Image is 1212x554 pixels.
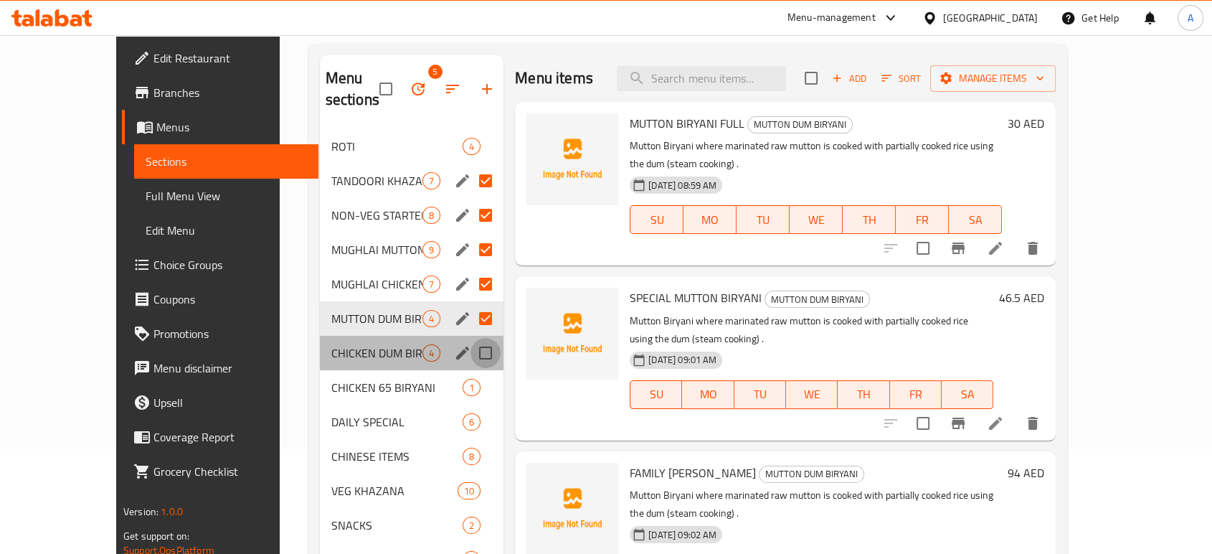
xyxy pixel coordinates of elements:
[134,179,318,213] a: Full Menu View
[463,140,480,154] span: 4
[463,448,480,465] div: items
[134,144,318,179] a: Sections
[941,406,975,441] button: Branch-specific-item
[331,344,422,362] span: CHICKEN DUM BIRYANI
[122,41,318,75] a: Edit Restaurant
[896,205,949,234] button: FR
[422,344,440,362] div: items
[320,164,504,198] div: TANDOORI KHAZANA7edit
[123,502,158,521] span: Version:
[688,384,728,405] span: MO
[435,72,470,106] span: Sort sections
[890,380,942,409] button: FR
[463,415,480,429] span: 6
[423,209,440,222] span: 8
[458,482,480,499] div: items
[122,110,318,144] a: Menus
[786,380,838,409] button: WE
[748,116,852,133] span: MUTTON DUM BIRYANI
[872,67,930,90] span: Sort items
[896,384,936,405] span: FR
[153,84,307,101] span: Branches
[526,113,618,205] img: MUTTON BIRYANI FULL
[153,50,307,67] span: Edit Restaurant
[146,222,307,239] span: Edit Menu
[134,213,318,248] a: Edit Menu
[643,528,722,542] span: [DATE] 09:02 AM
[423,312,440,326] span: 4
[630,137,1002,173] p: Mutton Biryani where marinated raw mutton is cooked with partially cooked rice using the dum (ste...
[153,291,307,308] span: Coupons
[153,360,307,377] span: Menu disclaimer
[320,508,504,543] div: SNACKS2
[796,63,826,93] span: Select section
[153,256,307,273] span: Choice Groups
[843,384,884,405] span: TH
[146,187,307,205] span: Full Menu View
[838,380,889,409] button: TH
[146,153,307,170] span: Sections
[463,517,480,534] div: items
[636,384,676,405] span: SU
[331,310,422,327] span: MUTTON DUM BIRYANI
[1015,231,1050,266] button: delete
[617,66,786,91] input: search
[452,170,473,192] button: edit
[331,172,422,189] div: TANDOORI KHAZANA
[1008,113,1044,133] h6: 30 AED
[153,394,307,411] span: Upsell
[458,484,480,498] span: 10
[947,384,988,405] span: SA
[463,138,480,155] div: items
[1188,10,1193,26] span: A
[930,65,1056,92] button: Manage items
[331,138,463,155] span: ROTI
[1008,463,1044,483] h6: 94 AED
[630,462,756,484] span: FAMILY [PERSON_NAME]
[830,70,868,87] span: Add
[326,67,379,111] h2: Menu sections
[999,288,1044,308] h6: 46.5 AED
[320,439,504,474] div: CHINESE ITEMS8
[452,239,473,260] button: edit
[320,370,504,405] div: CHICKEN 65 BIRYANI1
[122,454,318,489] a: Grocery Checklist
[331,482,458,499] span: VEG KHAZANA
[908,233,938,263] span: Select to update
[463,519,480,532] span: 2
[331,413,463,431] span: DAILY SPECIAL
[792,384,832,405] span: WE
[759,466,863,482] span: MUTTON DUM BIRYANI
[463,450,480,464] span: 8
[630,312,993,348] p: Mutton Biryani where marinated raw mutton is cooked with partially cooked rice using the dum (ste...
[331,379,463,396] span: CHICKEN 65 BIRYANI
[331,241,422,258] span: MUGHLAI MUTTON
[515,67,593,89] h2: Menu items
[331,448,463,465] span: CHINESE ITEMS
[941,231,975,266] button: Branch-specific-item
[630,205,683,234] button: SU
[742,210,784,230] span: TU
[423,278,440,291] span: 7
[153,428,307,446] span: Coverage Report
[908,408,938,438] span: Select to update
[826,67,872,90] button: Add
[942,380,993,409] button: SA
[156,118,307,136] span: Menus
[636,210,678,230] span: SU
[689,210,731,230] span: MO
[422,172,440,189] div: items
[320,301,504,336] div: MUTTON DUM BIRYANI4edit
[683,205,737,234] button: MO
[848,210,890,230] span: TH
[423,243,440,257] span: 9
[320,198,504,233] div: NON-VEG STARTERS8edit
[331,207,422,224] span: NON-VEG STARTERS
[643,179,722,192] span: [DATE] 08:59 AM
[943,10,1038,26] div: [GEOGRAPHIC_DATA]
[320,233,504,267] div: MUGHLAI MUTTON9edit
[1015,406,1050,441] button: delete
